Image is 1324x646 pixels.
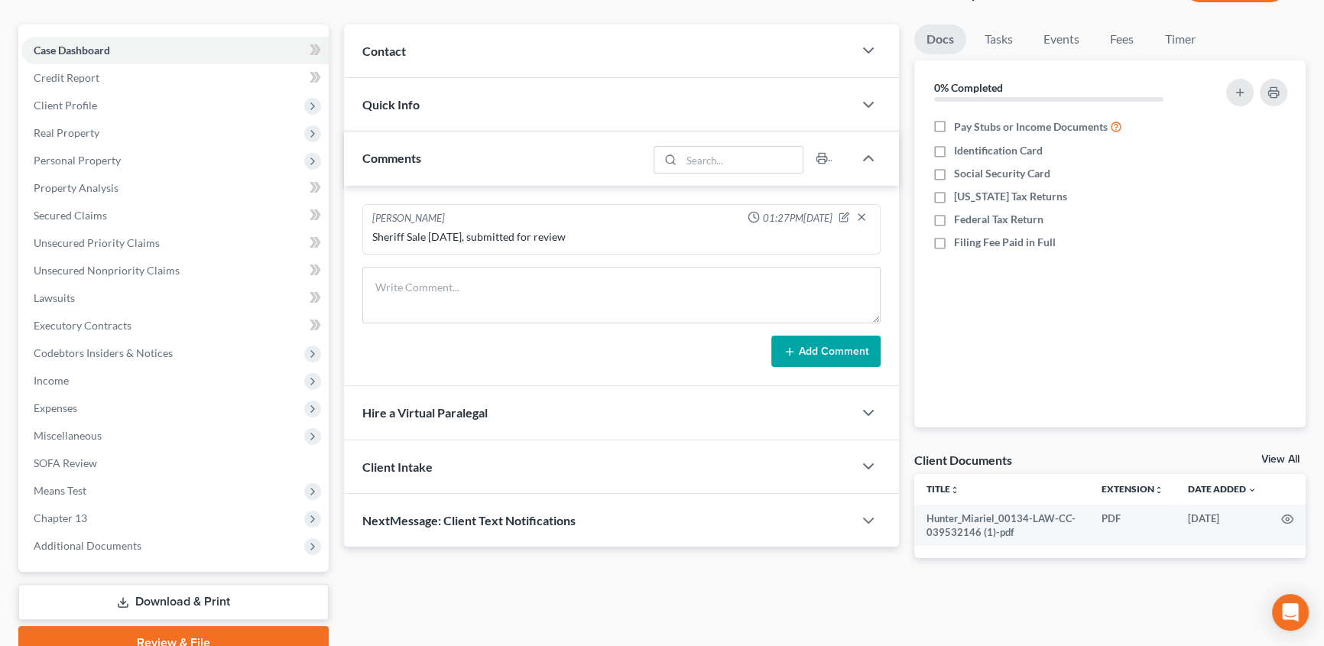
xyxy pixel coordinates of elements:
span: Client Intake [362,459,433,474]
span: Means Test [34,484,86,497]
span: Miscellaneous [34,429,102,442]
span: Real Property [34,126,99,139]
span: NextMessage: Client Text Notifications [362,513,576,528]
span: Filing Fee Paid in Full [954,235,1056,250]
a: Fees [1098,24,1147,54]
span: [US_STATE] Tax Returns [954,189,1067,204]
span: Pay Stubs or Income Documents [954,119,1108,135]
a: Tasks [972,24,1025,54]
a: SOFA Review [21,450,329,477]
a: Timer [1153,24,1208,54]
strong: 0% Completed [934,81,1003,94]
div: Client Documents [914,452,1012,468]
td: Hunter_Miariel_00134-LAW-CC-039532146 (1)-pdf [914,505,1090,547]
a: Case Dashboard [21,37,329,64]
a: Download & Print [18,584,329,620]
span: Identification Card [954,143,1043,158]
span: Codebtors Insiders & Notices [34,346,173,359]
a: Unsecured Nonpriority Claims [21,257,329,284]
span: Executory Contracts [34,319,131,332]
span: 01:27PM[DATE] [763,211,832,226]
a: Credit Report [21,64,329,92]
span: Federal Tax Return [954,212,1043,227]
span: Lawsuits [34,291,75,304]
span: Quick Info [362,97,420,112]
a: Executory Contracts [21,312,329,339]
span: Additional Documents [34,539,141,552]
span: Unsecured Priority Claims [34,236,160,249]
a: Property Analysis [21,174,329,202]
div: Open Intercom Messenger [1272,594,1309,631]
span: Hire a Virtual Paralegal [362,405,488,420]
i: unfold_more [1154,485,1163,495]
a: View All [1261,454,1300,465]
span: Contact [362,44,406,58]
span: Income [34,374,69,387]
a: Events [1031,24,1092,54]
span: Personal Property [34,154,121,167]
td: PDF [1089,505,1176,547]
span: Secured Claims [34,209,107,222]
td: [DATE] [1176,505,1269,547]
span: Social Security Card [954,166,1050,181]
i: expand_more [1248,485,1257,495]
span: Property Analysis [34,181,118,194]
input: Search... [681,147,803,173]
a: Lawsuits [21,284,329,312]
button: Add Comment [771,336,881,368]
span: Case Dashboard [34,44,110,57]
a: Extensionunfold_more [1102,483,1163,495]
a: Date Added expand_more [1188,483,1257,495]
span: SOFA Review [34,456,97,469]
a: Unsecured Priority Claims [21,229,329,257]
span: Expenses [34,401,77,414]
div: Sheriff Sale [DATE], submitted for review [372,229,871,245]
span: Unsecured Nonpriority Claims [34,264,180,277]
span: Chapter 13 [34,511,87,524]
span: Client Profile [34,99,97,112]
a: Secured Claims [21,202,329,229]
span: Comments [362,151,421,165]
span: Credit Report [34,71,99,84]
div: [PERSON_NAME] [372,211,445,226]
a: Docs [914,24,966,54]
a: Titleunfold_more [926,483,959,495]
i: unfold_more [950,485,959,495]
